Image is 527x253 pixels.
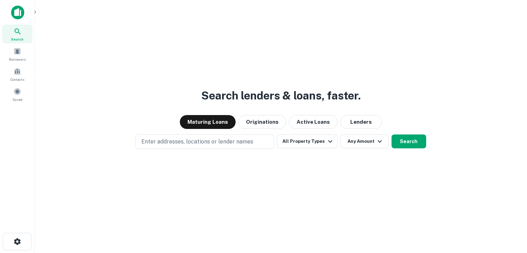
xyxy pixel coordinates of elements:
[289,115,337,129] button: Active Loans
[2,25,33,43] a: Search
[12,97,23,102] span: Saved
[392,134,426,148] button: Search
[340,115,382,129] button: Lenders
[141,138,253,146] p: Enter addresses, locations or lender names
[492,198,527,231] iframe: Chat Widget
[9,56,26,62] span: Borrowers
[238,115,286,129] button: Originations
[201,87,361,104] h3: Search lenders & loans, faster.
[2,65,33,84] a: Contacts
[2,85,33,104] a: Saved
[11,6,24,19] img: capitalize-icon.png
[11,36,24,42] span: Search
[10,77,24,82] span: Contacts
[277,134,337,148] button: All Property Types
[340,134,389,148] button: Any Amount
[135,134,274,149] button: Enter addresses, locations or lender names
[2,45,33,63] a: Borrowers
[180,115,236,129] button: Maturing Loans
